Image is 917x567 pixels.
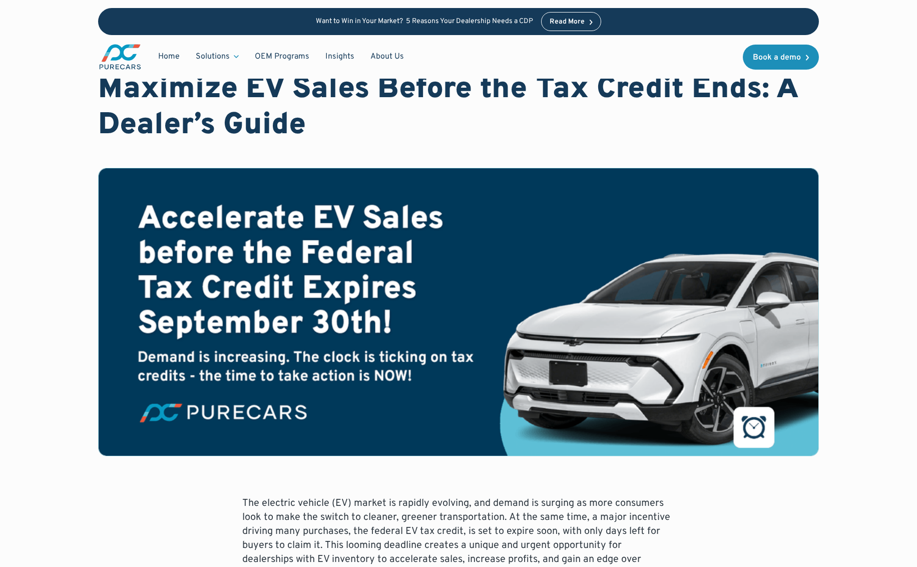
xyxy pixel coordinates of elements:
img: purecars logo [98,43,142,71]
a: main [98,43,142,71]
h1: Maximize EV Sales Before the Tax Credit Ends: A Dealer’s Guide [98,72,819,144]
a: OEM Programs [247,47,317,66]
a: About Us [362,47,412,66]
a: Book a demo [743,45,819,70]
div: Book a demo [753,54,801,62]
div: Solutions [188,47,247,66]
a: Read More [541,12,601,31]
a: Insights [317,47,362,66]
p: Want to Win in Your Market? 5 Reasons Your Dealership Needs a CDP [316,18,533,26]
div: Solutions [196,51,230,62]
div: Read More [550,19,585,26]
a: Home [150,47,188,66]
